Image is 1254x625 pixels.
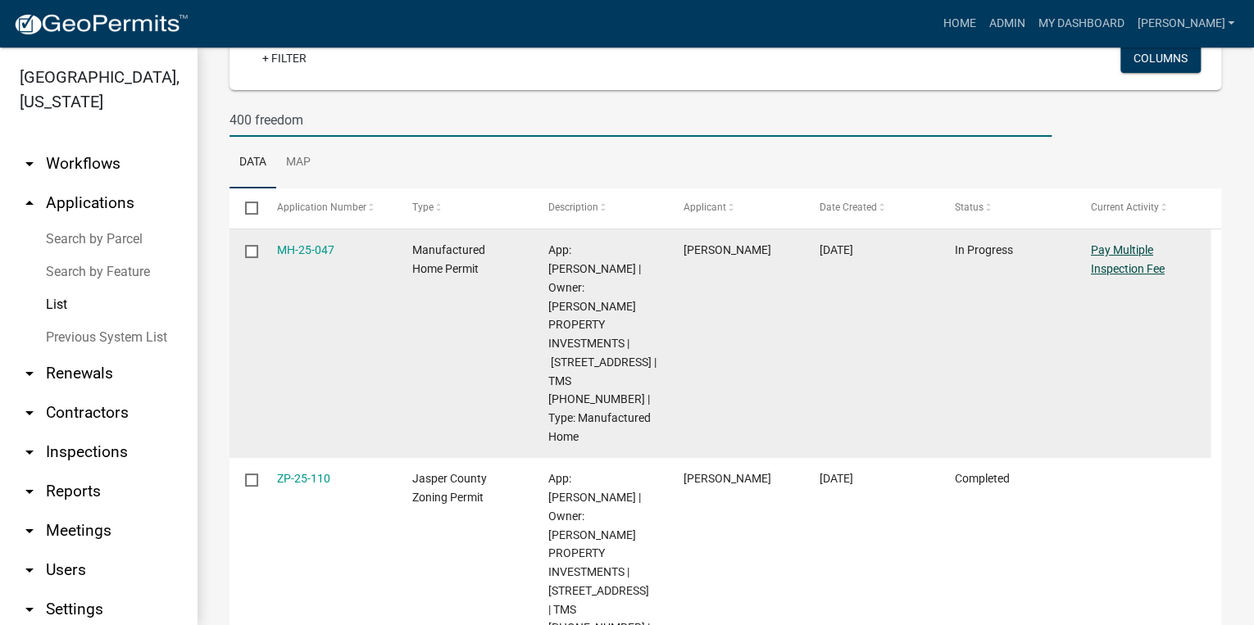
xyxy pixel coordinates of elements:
a: ZP-25-110 [277,472,330,485]
datatable-header-cell: Date Created [803,188,939,228]
i: arrow_drop_down [20,154,39,174]
i: arrow_drop_down [20,482,39,501]
i: arrow_drop_down [20,521,39,541]
span: 04/23/2025 [820,243,853,256]
a: Data [229,137,276,189]
i: arrow_drop_down [20,442,39,462]
span: Date Created [820,202,877,213]
datatable-header-cell: Application Number [261,188,397,228]
datatable-header-cell: Type [397,188,533,228]
span: In Progress [955,243,1013,256]
datatable-header-cell: Description [532,188,668,228]
datatable-header-cell: Applicant [668,188,804,228]
span: Manufactured Home Permit [412,243,485,275]
datatable-header-cell: Current Activity [1075,188,1211,228]
span: Current Activity [1091,202,1159,213]
i: arrow_drop_down [20,364,39,383]
span: Jasper County Zoning Permit [412,472,487,504]
span: Stephanie Allen [684,243,771,256]
datatable-header-cell: Select [229,188,261,228]
span: Type [412,202,434,213]
span: Completed [955,472,1010,485]
a: My Dashboard [1031,8,1130,39]
input: Search for applications [229,103,1052,137]
a: + Filter [249,43,320,73]
span: Stephanie Allen [684,472,771,485]
button: Columns [1120,43,1201,73]
i: arrow_drop_down [20,600,39,619]
a: MH-25-047 [277,243,334,256]
span: Application Number [277,202,366,213]
i: arrow_drop_down [20,403,39,423]
datatable-header-cell: Status [939,188,1075,228]
span: Description [548,202,598,213]
span: 04/23/2025 [820,472,853,485]
i: arrow_drop_down [20,560,39,580]
a: Pay Multiple Inspection Fee [1091,243,1165,275]
a: Admin [982,8,1031,39]
a: Home [936,8,982,39]
span: Applicant [684,202,726,213]
a: [PERSON_NAME] [1130,8,1241,39]
span: App: Stephanie Allen | Owner: VARELA PROPERTY INVESTMENTS | 400 FREEDOM PKWY | TMS 039-00-03-001 ... [548,243,657,443]
i: arrow_drop_up [20,193,39,213]
a: Map [276,137,320,189]
span: Status [955,202,984,213]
